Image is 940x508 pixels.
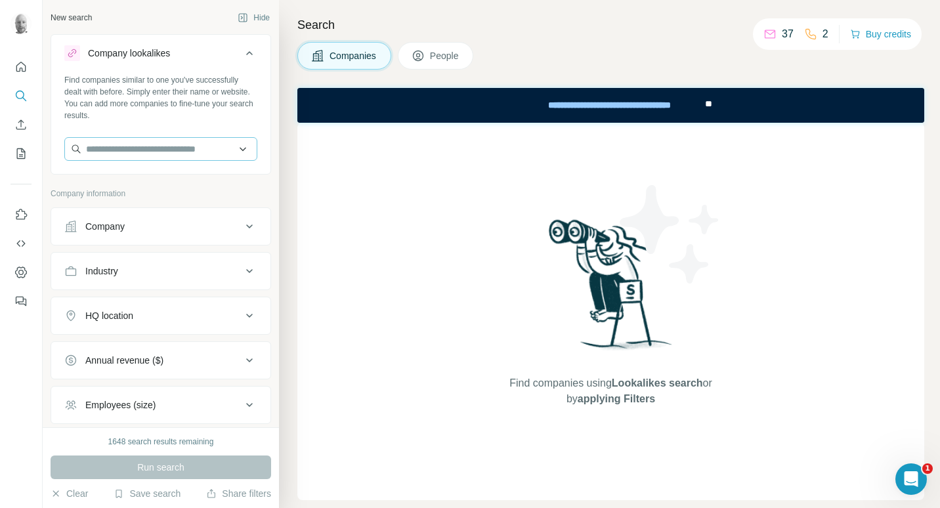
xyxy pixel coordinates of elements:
[782,26,794,42] p: 37
[578,393,655,404] span: applying Filters
[297,88,924,123] iframe: Banner
[206,487,271,500] button: Share filters
[11,203,32,226] button: Use Surfe on LinkedIn
[922,463,933,474] span: 1
[822,26,828,42] p: 2
[611,175,729,293] img: Surfe Illustration - Stars
[11,55,32,79] button: Quick start
[51,37,270,74] button: Company lookalikes
[88,47,170,60] div: Company lookalikes
[114,487,181,500] button: Save search
[11,289,32,313] button: Feedback
[11,13,32,34] img: Avatar
[85,220,125,233] div: Company
[11,113,32,137] button: Enrich CSV
[51,12,92,24] div: New search
[505,375,716,407] span: Find companies using or by
[51,487,88,500] button: Clear
[51,255,270,287] button: Industry
[11,261,32,284] button: Dashboard
[85,398,156,412] div: Employees (size)
[108,436,214,448] div: 1648 search results remaining
[228,8,279,28] button: Hide
[612,377,703,389] span: Lookalikes search
[51,300,270,331] button: HQ location
[895,463,927,495] iframe: Intercom live chat
[64,74,257,121] div: Find companies similar to one you've successfully dealt with before. Simply enter their name or w...
[85,309,133,322] div: HQ location
[51,188,271,200] p: Company information
[330,49,377,62] span: Companies
[543,216,679,362] img: Surfe Illustration - Woman searching with binoculars
[51,345,270,376] button: Annual revenue ($)
[85,354,163,367] div: Annual revenue ($)
[850,25,911,43] button: Buy credits
[11,232,32,255] button: Use Surfe API
[11,84,32,108] button: Search
[430,49,460,62] span: People
[11,142,32,165] button: My lists
[51,389,270,421] button: Employees (size)
[85,265,118,278] div: Industry
[297,16,924,34] h4: Search
[51,211,270,242] button: Company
